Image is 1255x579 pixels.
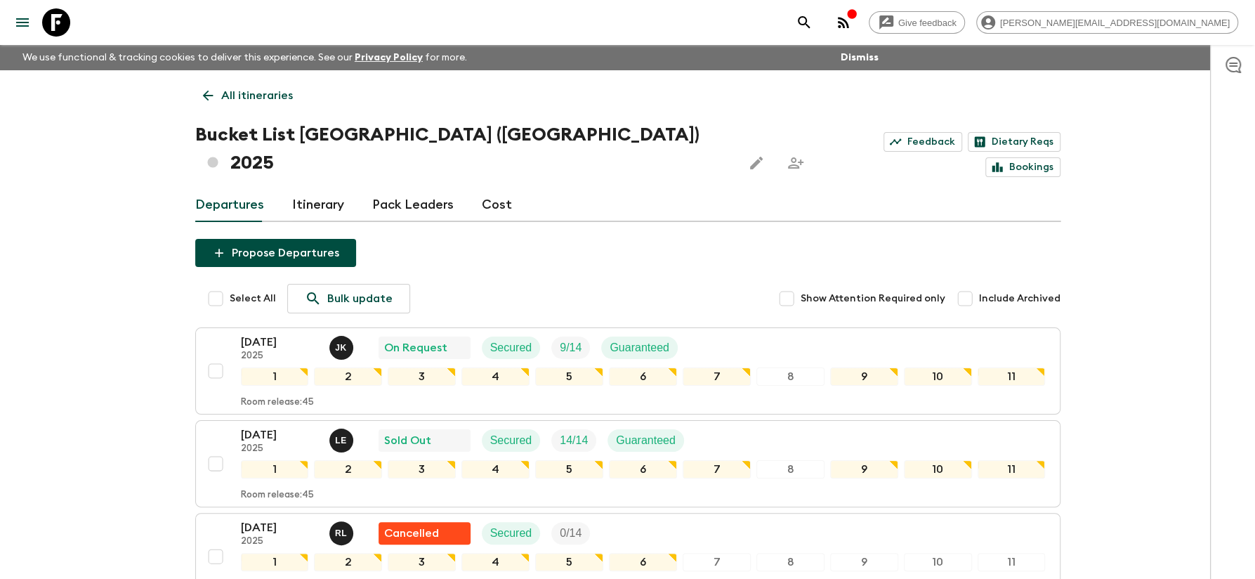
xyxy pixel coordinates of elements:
[292,188,344,222] a: Itinerary
[979,292,1060,306] span: Include Archived
[978,553,1046,571] div: 11
[904,367,972,386] div: 10
[195,327,1060,415] button: [DATE]2025Jamie KeenanOn RequestSecuredTrip FillGuaranteed1234567891011Room release:45
[535,553,603,571] div: 5
[904,460,972,479] div: 10
[241,351,318,362] p: 2025
[560,525,581,542] p: 0 / 14
[329,526,356,537] span: Rabata Legend Mpatamali
[230,292,276,306] span: Select All
[241,553,309,571] div: 1
[968,132,1060,152] a: Dietary Reqs
[314,460,382,479] div: 2
[195,82,301,110] a: All itineraries
[335,528,347,539] p: R L
[335,342,347,353] p: J K
[221,87,293,104] p: All itineraries
[830,367,898,386] div: 9
[241,490,314,501] p: Room release: 45
[756,460,824,479] div: 8
[327,290,393,307] p: Bulk update
[976,11,1238,34] div: [PERSON_NAME][EMAIL_ADDRESS][DOMAIN_NAME]
[683,460,751,479] div: 7
[978,460,1046,479] div: 11
[782,149,810,177] span: Share this itinerary
[992,18,1237,28] span: [PERSON_NAME][EMAIL_ADDRESS][DOMAIN_NAME]
[384,339,447,356] p: On Request
[372,188,454,222] a: Pack Leaders
[756,367,824,386] div: 8
[241,427,318,443] p: [DATE]
[329,336,356,360] button: JK
[551,522,590,545] div: Trip Fill
[379,522,471,545] div: Flash Pack cancellation
[241,397,314,408] p: Room release: 45
[891,18,964,28] span: Give feedback
[683,367,751,386] div: 7
[388,460,456,479] div: 3
[869,11,965,34] a: Give feedback
[241,519,318,536] p: [DATE]
[490,339,532,356] p: Secured
[195,420,1060,507] button: [DATE]2025Leslie EdgarSold OutSecuredTrip FillGuaranteed1234567891011Room release:45
[329,429,356,453] button: LE
[560,339,581,356] p: 9 / 14
[482,429,541,452] div: Secured
[329,433,356,444] span: Leslie Edgar
[195,188,264,222] a: Departures
[801,292,945,306] span: Show Attention Required only
[388,553,456,571] div: 3
[329,521,356,545] button: RL
[551,337,590,359] div: Trip Fill
[314,553,382,571] div: 2
[482,188,512,222] a: Cost
[329,340,356,351] span: Jamie Keenan
[241,443,318,455] p: 2025
[551,429,596,452] div: Trip Fill
[535,367,603,386] div: 5
[609,460,677,479] div: 6
[482,337,541,359] div: Secured
[683,553,751,571] div: 7
[461,367,530,386] div: 4
[490,432,532,449] p: Secured
[355,53,423,63] a: Privacy Policy
[490,525,532,542] p: Secured
[287,284,410,313] a: Bulk update
[790,8,818,37] button: search adventures
[904,553,972,571] div: 10
[616,432,676,449] p: Guaranteed
[241,367,309,386] div: 1
[837,48,882,67] button: Dismiss
[195,121,731,177] h1: Bucket List [GEOGRAPHIC_DATA] ([GEOGRAPHIC_DATA]) 2025
[461,553,530,571] div: 4
[535,460,603,479] div: 5
[756,553,824,571] div: 8
[314,367,382,386] div: 2
[241,536,318,547] p: 2025
[830,460,898,479] div: 9
[17,45,473,70] p: We use functional & tracking cookies to deliver this experience. See our for more.
[8,8,37,37] button: menu
[384,525,439,542] p: Cancelled
[388,367,456,386] div: 3
[195,239,356,267] button: Propose Departures
[335,435,347,446] p: L E
[830,553,898,571] div: 9
[384,432,431,449] p: Sold Out
[482,522,541,545] div: Secured
[883,132,962,152] a: Feedback
[241,460,309,479] div: 1
[742,149,770,177] button: Edit this itinerary
[985,157,1060,177] a: Bookings
[461,460,530,479] div: 4
[610,339,669,356] p: Guaranteed
[609,367,677,386] div: 6
[978,367,1046,386] div: 11
[560,432,588,449] p: 14 / 14
[609,553,677,571] div: 6
[241,334,318,351] p: [DATE]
